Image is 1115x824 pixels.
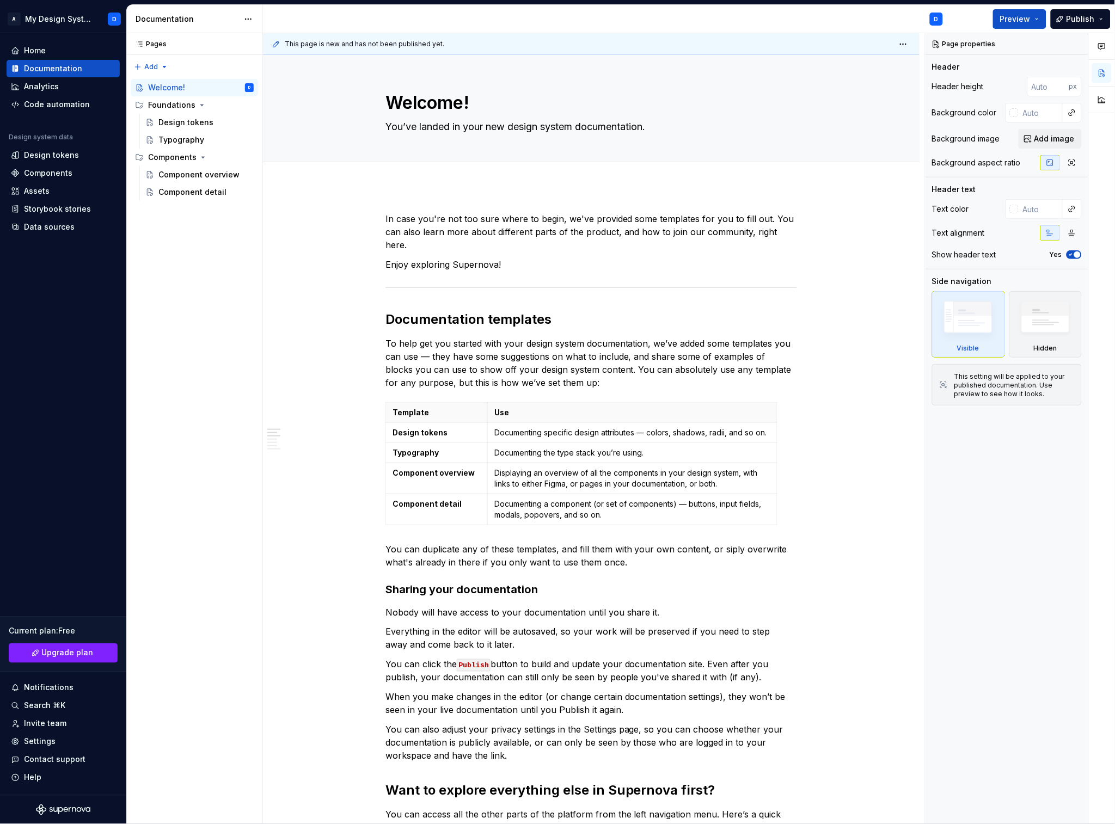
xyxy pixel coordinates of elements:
a: Settings [7,733,120,751]
p: Documenting specific design attributes — colors, shadows, radii, and so on. [494,427,770,438]
p: Documenting the type stack you’re using. [494,447,770,458]
div: Header height [932,81,984,92]
a: Storybook stories [7,200,120,218]
div: Component detail [158,187,226,198]
button: Add [131,59,171,75]
div: D [934,15,939,23]
p: Nobody will have access to your documentation until you share it. [385,606,797,619]
div: Storybook stories [24,204,91,214]
textarea: You’ve landed in your new design system documentation. [383,118,795,136]
strong: Typography [393,448,439,457]
div: Documentation [136,14,238,24]
label: Yes [1050,250,1062,259]
code: Publish [457,659,491,672]
div: Notifications [24,682,73,693]
div: Analytics [24,81,59,92]
a: Design tokens [7,146,120,164]
div: My Design System [25,14,95,24]
p: When you make changes in the editor (or change certain documentation settings), they won’t be see... [385,691,797,717]
a: Analytics [7,78,120,95]
div: Text color [932,204,969,214]
div: Typography [158,134,204,145]
p: Displaying an overview of all the components in your design system, with links to either Figma, o... [494,468,770,489]
div: Contact support [24,754,85,765]
a: Component detail [141,183,258,201]
div: Settings [24,736,56,747]
span: Preview [1000,14,1031,24]
span: Add image [1034,133,1075,144]
a: Documentation [7,60,120,77]
button: Contact support [7,751,120,768]
div: Page tree [131,79,258,201]
div: Show header text [932,249,996,260]
input: Auto [1019,199,1063,219]
div: Component overview [158,169,240,180]
a: Component overview [141,166,258,183]
div: Design system data [9,133,73,142]
div: Hidden [1009,291,1082,358]
a: Data sources [7,218,120,236]
div: Text alignment [932,227,985,238]
div: Invite team [24,718,66,729]
div: This setting will be applied to your published documentation. Use preview to see how it looks. [954,372,1075,398]
p: Documenting a component (or set of components) — buttons, input fields, modals, popovers, and so on. [494,499,770,520]
a: Code automation [7,96,120,113]
div: D [112,15,117,23]
p: Template [393,407,481,418]
button: Notifications [7,679,120,697]
p: To help get you started with your design system documentation, we’ve added some templates you can... [385,337,797,389]
h2: Want to explore everything else in Supernova first? [385,782,797,800]
div: Background image [932,133,1000,144]
p: Everything in the editor will be autosaved, so your work will be preserved if you need to step aw... [385,625,797,651]
div: Current plan : Free [9,626,118,637]
strong: Component overview [393,468,475,477]
input: Auto [1027,77,1069,96]
div: Foundations [148,100,195,110]
h2: Documentation templates [385,311,797,328]
div: Hidden [1034,344,1057,353]
p: You can duplicate any of these templates, and fill them with your own content, or siply overwrite... [385,543,797,569]
div: Design tokens [158,117,213,128]
div: Assets [24,186,50,196]
div: Home [24,45,46,56]
button: Add image [1019,129,1082,149]
strong: Component detail [393,499,462,508]
div: Welcome! [148,82,185,93]
button: AMy Design SystemD [2,7,124,30]
div: Components [148,152,197,163]
div: Visible [932,291,1005,358]
a: Design tokens [141,114,258,131]
h3: Sharing your documentation [385,582,797,597]
a: Invite team [7,715,120,733]
span: Upgrade plan [42,648,94,659]
div: Data sources [24,222,75,232]
span: Publish [1067,14,1095,24]
p: You can also adjust your privacy settings in the Settings page, so you can choose whether your do... [385,723,797,762]
strong: Design tokens [393,428,448,437]
span: Add [144,63,158,71]
div: Background aspect ratio [932,157,1021,168]
div: D [248,82,250,93]
p: px [1069,82,1077,91]
input: Auto [1019,103,1063,122]
button: Preview [993,9,1046,29]
div: Pages [131,40,167,48]
div: A [8,13,21,26]
div: Visible [957,344,979,353]
a: Upgrade plan [9,643,118,663]
div: Help [24,772,41,783]
button: Search ⌘K [7,697,120,715]
div: Background color [932,107,997,118]
svg: Supernova Logo [36,804,90,815]
div: Documentation [24,63,82,74]
a: Typography [141,131,258,149]
p: Use [494,407,770,418]
p: You can click the button to build and update your documentation site. Even after you publish, you... [385,658,797,684]
div: Design tokens [24,150,79,161]
button: Help [7,769,120,786]
p: Enjoy exploring Supernova! [385,258,797,271]
div: Components [24,168,72,179]
a: Home [7,42,120,59]
textarea: Welcome! [383,90,795,116]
